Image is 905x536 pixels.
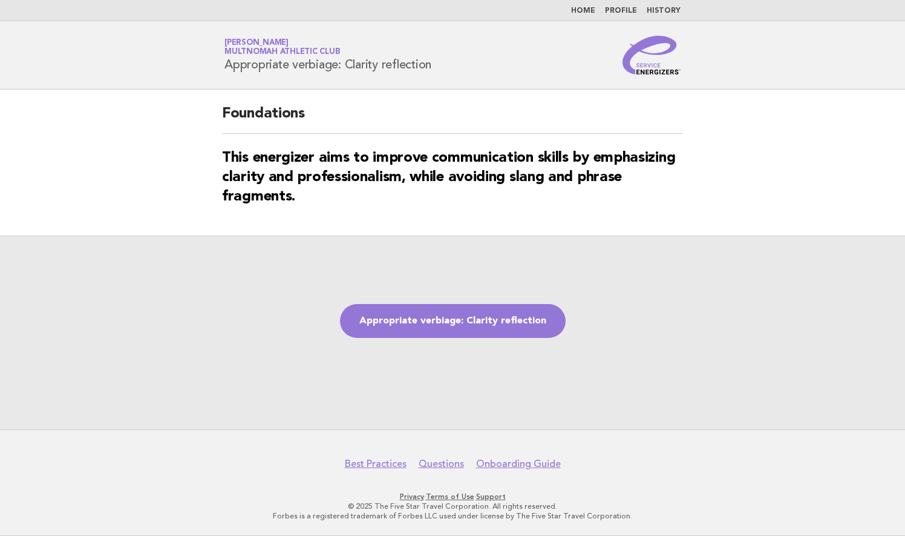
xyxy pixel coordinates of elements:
span: Multnomah Athletic Club [224,48,340,56]
a: Support [476,492,506,501]
a: Home [571,7,595,15]
p: Forbes is a registered trademark of Forbes LLC used under license by The Five Star Travel Corpora... [82,511,823,521]
strong: This energizer aims to improve communication skills by emphasizing clarity and professionalism, w... [222,151,675,204]
p: · · [82,492,823,501]
a: Privacy [400,492,424,501]
img: Service Energizers [622,36,681,74]
a: Onboarding Guide [476,458,561,470]
h1: Appropriate verbiage: Clarity reflection [224,39,431,71]
a: Questions [419,458,464,470]
a: [PERSON_NAME]Multnomah Athletic Club [224,39,340,56]
h2: Foundations [222,104,683,134]
a: Profile [605,7,637,15]
a: Appropriate verbiage: Clarity reflection [340,304,566,338]
p: © 2025 The Five Star Travel Corporation. All rights reserved. [82,501,823,511]
a: Terms of Use [426,492,474,501]
a: Best Practices [345,458,407,470]
a: History [647,7,681,15]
